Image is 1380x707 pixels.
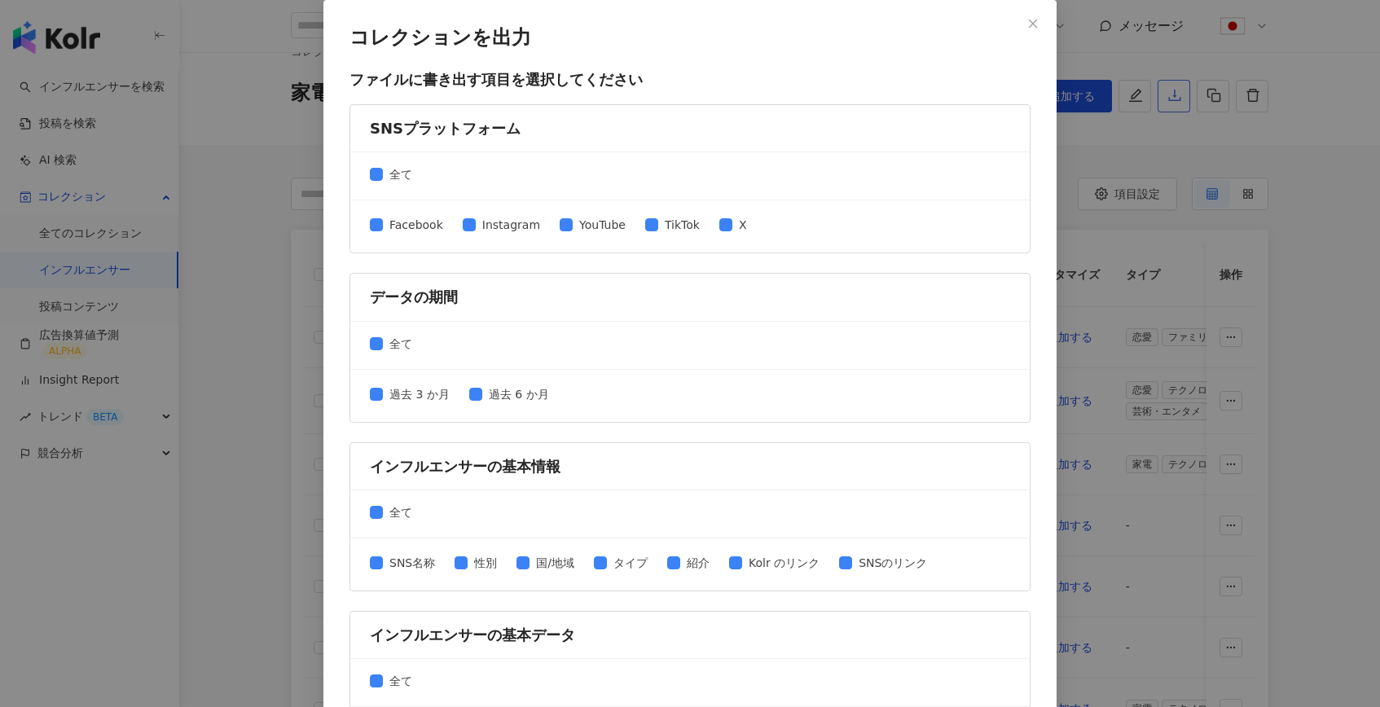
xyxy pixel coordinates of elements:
[383,385,456,403] span: 過去 3 か月
[383,165,419,183] span: 全て
[1027,18,1039,29] span: close
[383,335,419,353] span: 全て
[349,69,1031,90] p: ファイルに書き出す項目を選択してください
[370,118,1010,138] div: SNSプラットフォーム
[476,216,547,234] span: Instagram
[852,554,934,572] span: SNSのリンク
[383,672,419,690] span: 全て
[742,554,826,572] span: Kolr のリンク
[383,216,450,234] span: Facebook
[680,554,716,572] span: 紹介
[383,554,442,572] span: SNS名称
[468,554,503,572] span: 性別
[370,456,1010,476] div: インフルエンサーの基本情報
[370,287,1010,307] div: データの期間
[573,216,632,234] span: YouTube
[732,216,754,234] span: X
[658,216,706,234] span: TikTok
[530,554,581,572] span: 国/地域
[607,554,654,572] span: タイプ
[370,625,1010,645] div: インフルエンサーの基本データ
[1017,7,1049,40] button: Close
[482,385,556,403] span: 過去 6 か月
[349,26,1031,49] p: コレクションを出力
[383,503,419,521] span: 全て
